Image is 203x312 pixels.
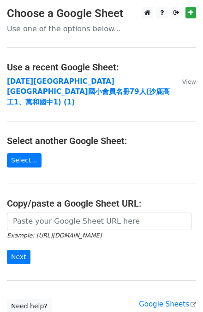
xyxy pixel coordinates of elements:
h4: Select another Google Sheet: [7,135,196,146]
h3: Choose a Google Sheet [7,7,196,20]
input: Next [7,250,30,264]
a: [DATE][GEOGRAPHIC_DATA][GEOGRAPHIC_DATA]國小會員名冊79人(沙鹿高工1、萬和國中1) (1) [7,77,170,106]
small: Example: [URL][DOMAIN_NAME] [7,232,101,239]
h4: Copy/paste a Google Sheet URL: [7,198,196,209]
a: Google Sheets [139,300,196,308]
input: Paste your Google Sheet URL here [7,213,191,230]
small: View [182,78,196,85]
a: View [173,77,196,86]
p: Use one of the options below... [7,24,196,34]
h4: Use a recent Google Sheet: [7,62,196,73]
a: Select... [7,153,42,168]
